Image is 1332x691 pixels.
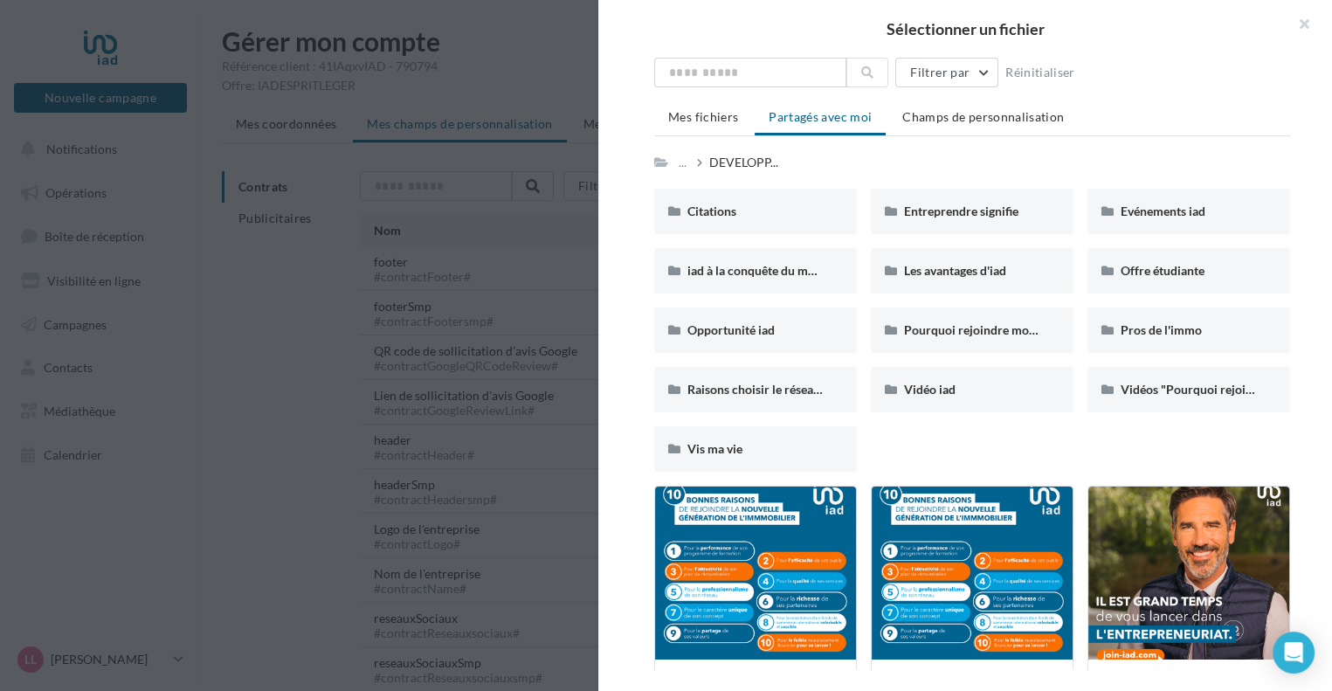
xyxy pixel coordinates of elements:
span: iad à la conquête du monde [687,263,835,278]
button: Filtrer par [895,58,998,87]
span: Offre étudiante [1121,263,1204,278]
span: Pros de l'immo [1121,322,1202,337]
span: Raisons choisir le réseau iad [687,382,839,397]
span: Les avantages d'iad [904,263,1006,278]
span: Vidéos "Pourquoi rejoindre iad" [1121,382,1295,397]
span: Pourquoi rejoindre mon équipe chez iad [904,322,1122,337]
h2: Sélectionner un fichier [626,21,1304,37]
span: Entreprendre signifie [904,204,1018,218]
span: Evénements iad [1121,204,1205,218]
div: Open Intercom Messenger [1273,632,1315,674]
span: Partagés avec moi [769,109,872,124]
span: Vidéo iad [904,382,956,397]
button: Réinitialiser [998,62,1082,83]
span: Champs de personnalisation [902,109,1064,124]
